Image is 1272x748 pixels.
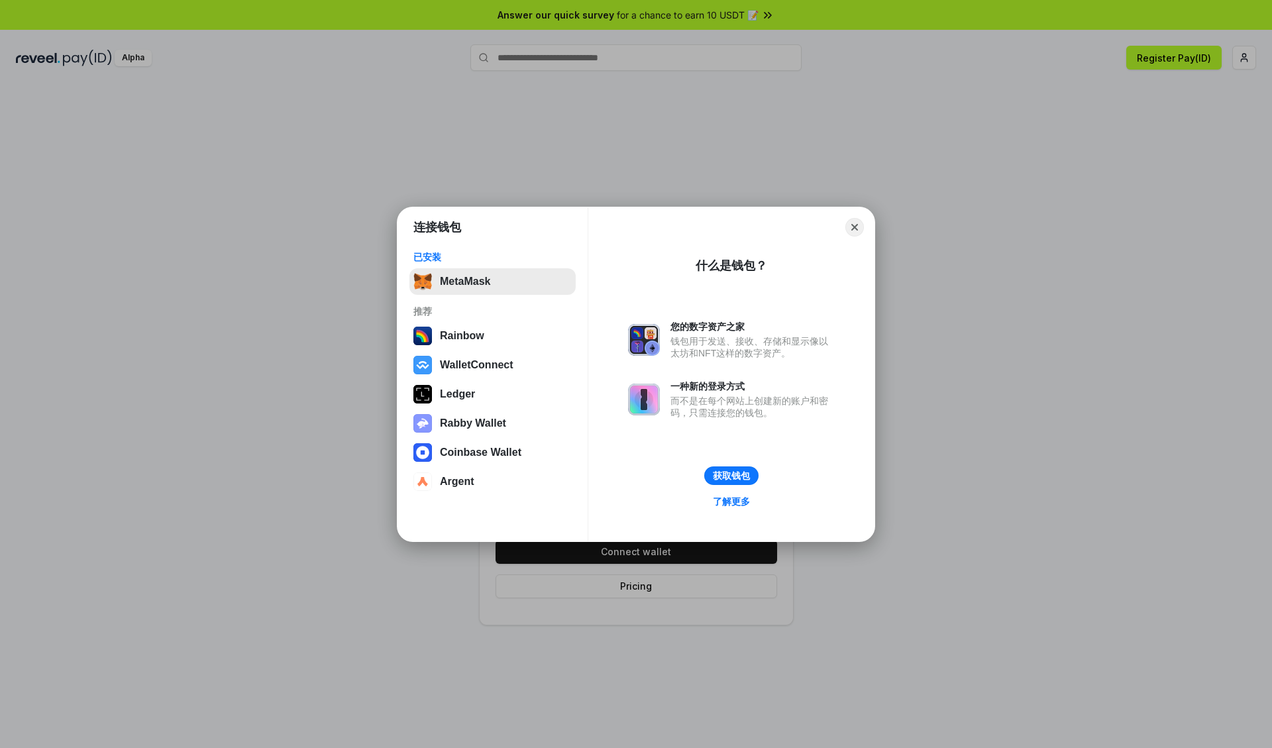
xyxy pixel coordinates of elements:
[409,268,576,295] button: MetaMask
[409,323,576,349] button: Rainbow
[413,251,572,263] div: 已安装
[713,470,750,482] div: 获取钱包
[440,276,490,288] div: MetaMask
[628,384,660,415] img: svg+xml,%3Csvg%20xmlns%3D%22http%3A%2F%2Fwww.w3.org%2F2000%2Fsvg%22%20fill%3D%22none%22%20viewBox...
[670,395,835,419] div: 而不是在每个网站上创建新的账户和密码，只需连接您的钱包。
[440,359,513,371] div: WalletConnect
[705,493,758,510] a: 了解更多
[696,258,767,274] div: 什么是钱包？
[628,324,660,356] img: svg+xml,%3Csvg%20xmlns%3D%22http%3A%2F%2Fwww.w3.org%2F2000%2Fsvg%22%20fill%3D%22none%22%20viewBox...
[440,447,521,458] div: Coinbase Wallet
[413,327,432,345] img: svg+xml,%3Csvg%20width%3D%22120%22%20height%3D%22120%22%20viewBox%3D%220%200%20120%20120%22%20fil...
[409,410,576,437] button: Rabby Wallet
[413,385,432,403] img: svg+xml,%3Csvg%20xmlns%3D%22http%3A%2F%2Fwww.w3.org%2F2000%2Fsvg%22%20width%3D%2228%22%20height%3...
[440,476,474,488] div: Argent
[704,466,759,485] button: 获取钱包
[440,388,475,400] div: Ledger
[413,305,572,317] div: 推荐
[413,356,432,374] img: svg+xml,%3Csvg%20width%3D%2228%22%20height%3D%2228%22%20viewBox%3D%220%200%2028%2028%22%20fill%3D...
[845,218,864,237] button: Close
[440,330,484,342] div: Rainbow
[413,414,432,433] img: svg+xml,%3Csvg%20xmlns%3D%22http%3A%2F%2Fwww.w3.org%2F2000%2Fsvg%22%20fill%3D%22none%22%20viewBox...
[413,272,432,291] img: svg+xml,%3Csvg%20fill%3D%22none%22%20height%3D%2233%22%20viewBox%3D%220%200%2035%2033%22%20width%...
[409,352,576,378] button: WalletConnect
[713,496,750,508] div: 了解更多
[409,439,576,466] button: Coinbase Wallet
[670,335,835,359] div: 钱包用于发送、接收、存储和显示像以太坊和NFT这样的数字资产。
[440,417,506,429] div: Rabby Wallet
[413,472,432,491] img: svg+xml,%3Csvg%20width%3D%2228%22%20height%3D%2228%22%20viewBox%3D%220%200%2028%2028%22%20fill%3D...
[413,443,432,462] img: svg+xml,%3Csvg%20width%3D%2228%22%20height%3D%2228%22%20viewBox%3D%220%200%2028%2028%22%20fill%3D...
[413,219,461,235] h1: 连接钱包
[409,468,576,495] button: Argent
[409,381,576,407] button: Ledger
[670,321,835,333] div: 您的数字资产之家
[670,380,835,392] div: 一种新的登录方式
